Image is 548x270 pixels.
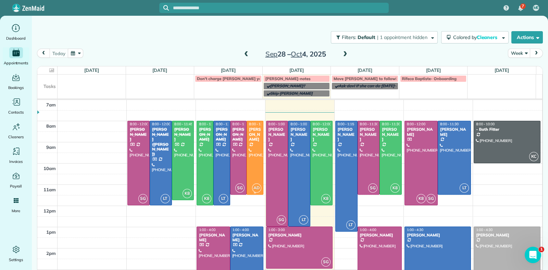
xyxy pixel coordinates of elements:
a: Appointments [3,47,29,66]
div: [PERSON_NAME] [249,127,261,142]
span: Default [358,34,376,40]
span: ME [534,5,539,11]
div: [PERSON_NAME] [407,127,436,137]
span: Cleaners [477,34,499,40]
span: Don't charge [PERSON_NAME] yet [197,76,263,81]
span: KC [529,152,538,161]
span: 1:00 - 4:00 [199,228,215,232]
button: prev [37,49,50,58]
div: [PERSON_NAME] [129,127,148,142]
span: [PERSON_NAME]? [270,83,305,88]
span: Oct [291,50,302,58]
a: Contacts [3,97,29,116]
div: [PERSON_NAME] [199,233,228,243]
span: Dashboard [6,35,26,42]
span: Rifeca Baptiste- Onboarding [402,76,457,81]
span: SG [235,183,245,193]
span: [PERSON_NAME]-notes [265,76,311,81]
a: [DATE] [495,67,509,73]
a: [DATE] [358,67,372,73]
span: K8 [202,194,211,203]
div: [PERSON_NAME] [382,127,400,142]
button: Focus search [159,5,169,11]
span: K8 [183,189,192,198]
a: Filters: Default | 1 appointment hidden [327,31,438,43]
span: SG [321,257,331,267]
span: 1:00 - 4:30 [407,228,423,232]
span: Contacts [8,109,24,116]
a: [DATE] [289,67,304,73]
h2: 28 – 4, 2025 [253,50,338,58]
div: [PERSON_NAME] ([PERSON_NAME]) [152,127,170,156]
span: Filters: [342,34,356,40]
span: Invoices [9,158,23,165]
a: Invoices [3,146,29,165]
span: SG [138,194,148,203]
span: 9am [46,144,56,150]
span: 1:00 - 4:30 [476,228,493,232]
span: 8:00 - 10:00 [476,122,495,126]
div: [PERSON_NAME] [476,233,538,237]
button: next [530,49,543,58]
span: 1:00 - 4:00 [360,228,376,232]
span: 8:00 - 1:00 [290,122,307,126]
a: Dashboard [3,23,29,42]
a: Bookings [3,72,29,91]
span: 1:00 - 4:00 [233,228,249,232]
button: Actions [511,31,543,43]
span: 1pm [46,229,56,235]
span: Move [PERSON_NAME] to following week [334,76,413,81]
span: LT [161,194,170,203]
span: 8:00 - 11:30 [360,122,378,126]
div: [PERSON_NAME] [312,127,331,142]
div: [PERSON_NAME] [337,127,356,142]
div: [PERSON_NAME] [174,127,192,142]
div: [PERSON_NAME] [268,127,286,142]
div: [PERSON_NAME] [232,233,261,243]
span: 8:00 - 11:30 [249,122,267,126]
button: Colored byCleaners [441,31,509,43]
a: [DATE] [221,67,236,73]
span: Appointments [4,60,28,66]
span: Settings [9,256,23,263]
span: 8:00 - 1:15 [338,122,354,126]
span: 7 [522,3,524,9]
span: 8:00 - 12:00 [407,122,425,126]
span: Cleaners [8,133,24,140]
span: LT [346,220,356,230]
span: SG [277,215,286,224]
div: [PERSON_NAME] [407,233,469,237]
svg: Focus search [163,5,169,11]
a: [DATE] [426,67,441,73]
span: 8:00 - 11:30 [440,122,459,126]
div: [PERSON_NAME] [290,127,308,142]
span: LT [219,194,228,203]
div: [PERSON_NAME] [199,127,211,142]
div: [PERSON_NAME] [215,127,228,142]
button: Filters: Default | 1 appointment hidden [331,31,438,43]
span: 8:00 - 11:30 [233,122,251,126]
span: 8:00 - 12:00 [216,122,234,126]
div: [PERSON_NAME] [360,127,378,142]
span: K8 [390,183,400,193]
div: [PERSON_NAME] [268,233,331,237]
span: 11am [43,187,56,192]
span: 1:00 - 3:00 [269,228,285,232]
span: 8:00 - 11:45 [174,122,193,126]
span: Sep [265,50,278,58]
span: AD [252,183,261,193]
span: 8am [46,123,56,129]
span: K8 [321,194,331,203]
span: More [12,207,20,214]
span: LT [299,215,308,224]
button: today [49,49,68,58]
span: 12pm [43,208,56,214]
a: Settings [3,244,29,263]
span: LT [460,183,469,193]
span: Colored by [453,34,500,40]
span: 8:00 - 12:00 [152,122,171,126]
span: 8:00 - 12:00 [199,122,217,126]
span: SG [426,194,436,203]
span: 8:00 - 12:00 [130,122,148,126]
div: 7 unread notifications [513,1,528,16]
